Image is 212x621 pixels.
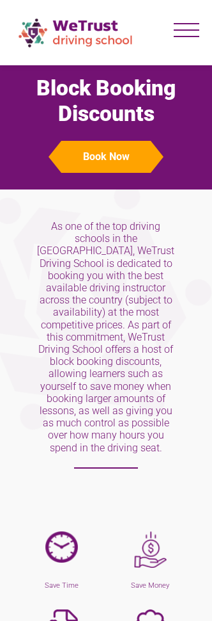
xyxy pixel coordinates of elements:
img: save-money.png [134,531,167,569]
img: wall-clock.png [45,531,78,563]
h1: Block Booking Discounts [13,76,199,127]
h5: Save Time [19,581,104,590]
img: wetrust-ds-logo.png [13,13,140,52]
p: As one of the top driving schools in the [GEOGRAPHIC_DATA], WeTrust Driving School is dedicated t... [35,220,177,469]
a: Book Now [13,141,199,173]
button: Book Now [61,141,151,173]
h5: Save Money [108,581,193,590]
